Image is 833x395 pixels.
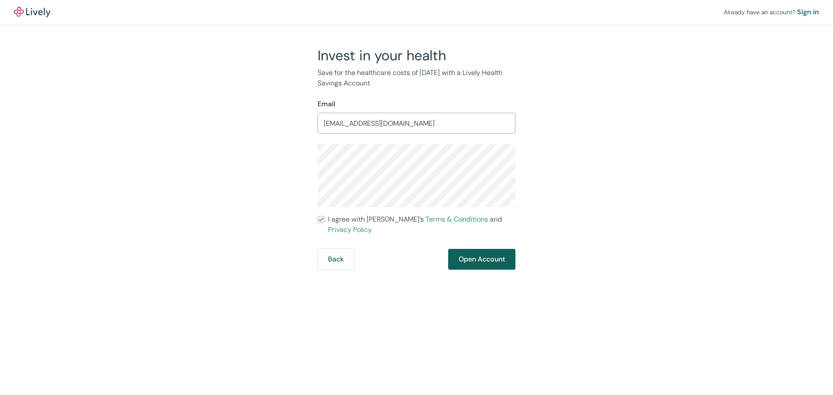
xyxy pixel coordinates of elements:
a: Privacy Policy [328,225,372,234]
label: Email [318,99,335,109]
a: LivelyLively [14,7,50,17]
a: Sign in [797,7,819,17]
a: Terms & Conditions [426,215,488,224]
button: Back [318,249,354,270]
p: Save for the healthcare costs of [DATE] with a Lively Health Savings Account [318,68,515,88]
div: Already have an account? [724,7,819,17]
span: I agree with [PERSON_NAME]’s and [328,214,515,235]
button: Open Account [448,249,515,270]
h2: Invest in your health [318,47,515,64]
img: Lively [14,7,50,17]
